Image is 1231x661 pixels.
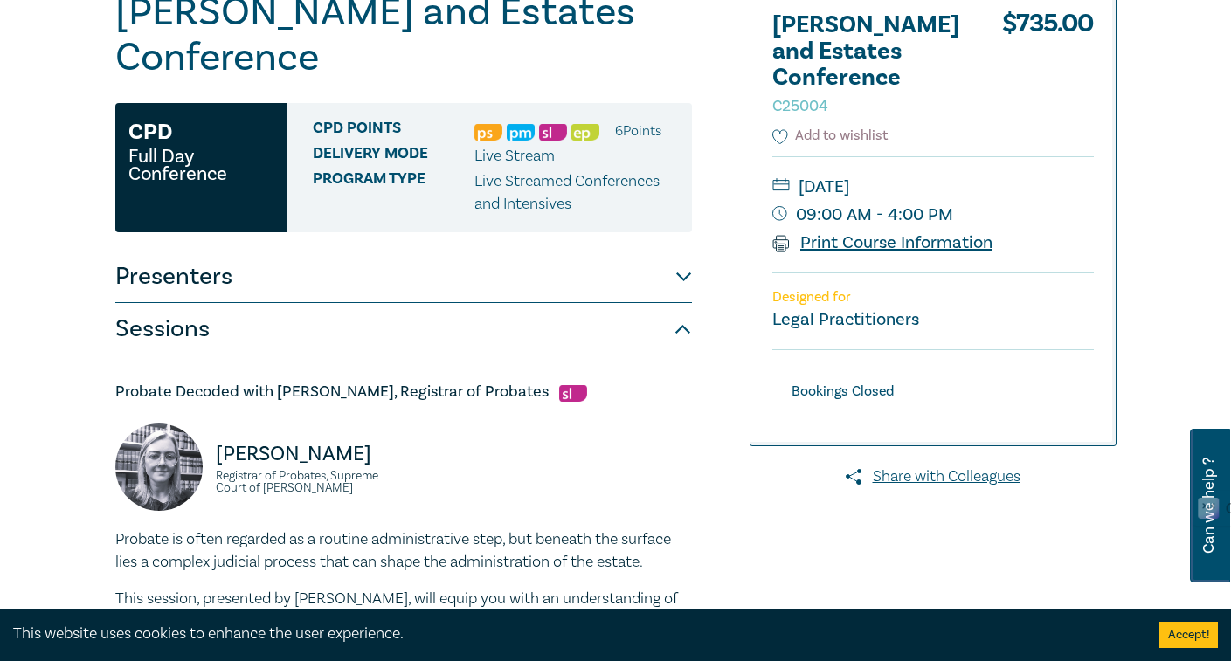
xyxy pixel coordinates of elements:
img: Practice Management & Business Skills [507,124,535,141]
p: Designed for [772,289,1094,306]
small: Registrar of Probates, Supreme Court of [PERSON_NAME] [216,470,393,494]
p: Probate is often regarded as a routine administrative step, but beneath the surface lies a comple... [115,528,692,574]
a: Share with Colleagues [750,465,1117,488]
img: Substantive Law [559,385,587,402]
h3: CPD [128,116,172,148]
small: 09:00 AM - 4:00 PM [772,201,1094,229]
li: 6 Point s [615,120,661,142]
p: [PERSON_NAME] [216,440,393,468]
div: Bookings Closed [772,380,913,403]
span: Can we help ? [1200,439,1217,572]
button: Sessions [115,303,692,355]
img: Ethics & Professional Responsibility [571,124,599,141]
small: Full Day Conference [128,148,273,182]
span: Delivery Mode [313,145,474,168]
small: [DATE] [772,173,1094,201]
button: Accept cookies [1159,622,1218,648]
img: Substantive Law [539,124,567,141]
div: $ 735.00 [1002,12,1094,126]
div: This website uses cookies to enhance the user experience. [13,623,1133,645]
button: Presenters [115,251,692,303]
a: Print Course Information [772,231,993,254]
small: Legal Practitioners [772,308,919,331]
button: Add to wishlist [772,126,889,146]
h2: [PERSON_NAME] and Estates Conference [772,12,965,117]
span: CPD Points [313,120,474,142]
img: Kate Price [115,423,203,511]
small: C25004 [772,96,828,116]
img: Professional Skills [474,124,502,141]
h5: Probate Decoded with [PERSON_NAME], Registrar of Probates [115,382,692,403]
span: Program type [313,170,474,216]
p: Live Streamed Conferences and Intensives [474,170,679,216]
span: Live Stream [474,146,555,166]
